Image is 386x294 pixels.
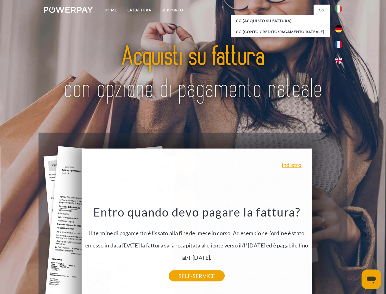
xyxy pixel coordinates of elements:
[314,5,330,16] a: CG
[335,41,342,48] img: fr
[362,269,381,289] iframe: Pulsante per aprire la finestra di messaggistica
[282,162,301,168] a: indietro
[169,270,225,281] a: SELF-SERVICE
[335,5,342,13] img: it
[44,7,93,13] img: logo-powerpay-white.svg
[85,205,308,276] div: Il termine di pagamento è fissato alla fine del mese in corso. Ad esempio se l'ordine è stato eme...
[335,25,342,32] img: de
[335,57,342,64] img: en
[156,5,189,16] a: Supporto
[99,5,122,16] a: Home
[231,26,330,37] a: CG (Conto Credito/Pagamento rateale)
[85,205,308,219] h3: Entro quando devo pagare la fattura?
[58,29,328,117] img: title-powerpay_it.svg
[122,5,156,16] a: LA FATTURA
[231,15,330,26] a: CG (Acquisto su fattura)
